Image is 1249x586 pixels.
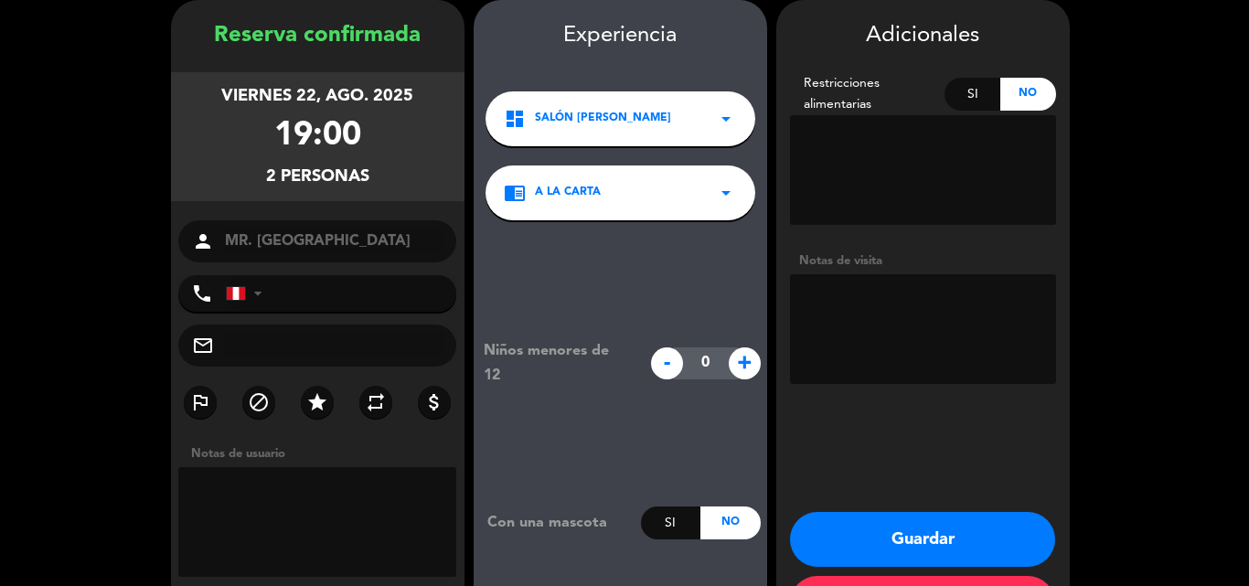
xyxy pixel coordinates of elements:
[192,335,214,357] i: mail_outline
[504,108,526,130] i: dashboard
[651,347,683,379] span: -
[535,184,601,202] span: A la carta
[221,83,413,110] div: viernes 22, ago. 2025
[535,110,671,128] span: Salón [PERSON_NAME]
[171,18,464,54] div: Reserva confirmada
[729,347,761,379] span: +
[266,164,369,190] div: 2 personas
[1000,78,1056,111] div: No
[700,506,760,539] div: No
[227,276,269,311] div: Peru (Perú): +51
[504,182,526,204] i: chrome_reader_mode
[474,511,641,535] div: Con una mascota
[474,18,767,54] div: Experiencia
[182,444,464,463] div: Notas de usuario
[192,230,214,252] i: person
[715,182,737,204] i: arrow_drop_down
[423,391,445,413] i: attach_money
[790,18,1056,54] div: Adicionales
[715,108,737,130] i: arrow_drop_down
[189,391,211,413] i: outlined_flag
[790,512,1055,567] button: Guardar
[790,73,945,115] div: Restricciones alimentarias
[274,110,361,164] div: 19:00
[365,391,387,413] i: repeat
[191,282,213,304] i: phone
[945,78,1000,111] div: Si
[306,391,328,413] i: star
[470,339,641,387] div: Niños menores de 12
[248,391,270,413] i: block
[641,506,700,539] div: Si
[790,251,1056,271] div: Notas de visita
